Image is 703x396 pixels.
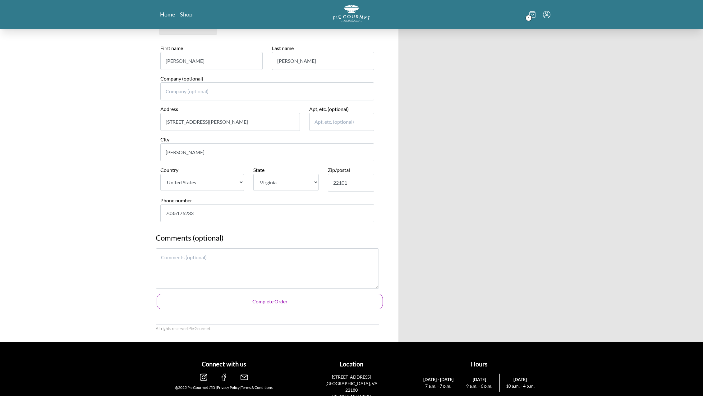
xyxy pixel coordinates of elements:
[328,167,350,173] label: Zip/postal
[253,167,264,173] label: State
[220,376,227,382] a: facebook
[160,82,374,100] input: Company (optional)
[241,376,248,382] a: email
[420,383,456,389] span: 7 a.m. - 7 p.m.
[200,374,207,381] img: instagram
[160,11,175,18] a: Home
[241,374,248,381] img: email
[156,326,210,332] li: All rights reserved Pie Gourmet
[241,385,273,390] a: Terms & Conditions
[160,76,203,81] label: Company (optional)
[160,106,178,112] label: Address
[462,383,497,389] span: 9 a.m. - 6 p.m.
[309,113,374,131] input: Apt, etc. (optional)
[156,232,379,248] h2: Comments (optional)
[160,167,178,173] label: Country
[328,174,374,192] input: Zip/postal
[290,359,413,369] h1: Location
[333,5,370,22] img: logo
[321,380,382,393] p: [GEOGRAPHIC_DATA], VA 22180
[420,376,456,383] span: [DATE] - [DATE]
[160,52,263,70] input: First name
[333,5,370,24] a: Logo
[160,143,374,161] input: City
[160,204,374,222] input: Phone number
[309,106,349,112] label: Apt, etc. (optional)
[321,374,382,393] a: [STREET_ADDRESS][GEOGRAPHIC_DATA], VA 22180
[160,45,183,51] label: First name
[160,113,300,131] input: Address
[217,385,240,390] a: Privacy Policy
[502,383,538,389] span: 10 a.m. - 4 p.m.
[160,136,169,142] label: City
[180,11,192,18] a: Shop
[418,359,540,369] h1: Hours
[462,376,497,383] span: [DATE]
[502,376,538,383] span: [DATE]
[272,45,294,51] label: Last name
[157,294,383,309] button: Complete Order
[321,374,382,380] p: [STREET_ADDRESS]
[160,197,192,203] label: Phone number
[543,11,550,18] button: Menu
[526,15,532,21] span: 1
[220,374,227,381] img: facebook
[272,52,374,70] input: Last name
[163,385,285,390] div: @2025 Pie Gourmet LTD | |
[200,376,207,382] a: instagram
[163,359,285,369] h1: Connect with us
